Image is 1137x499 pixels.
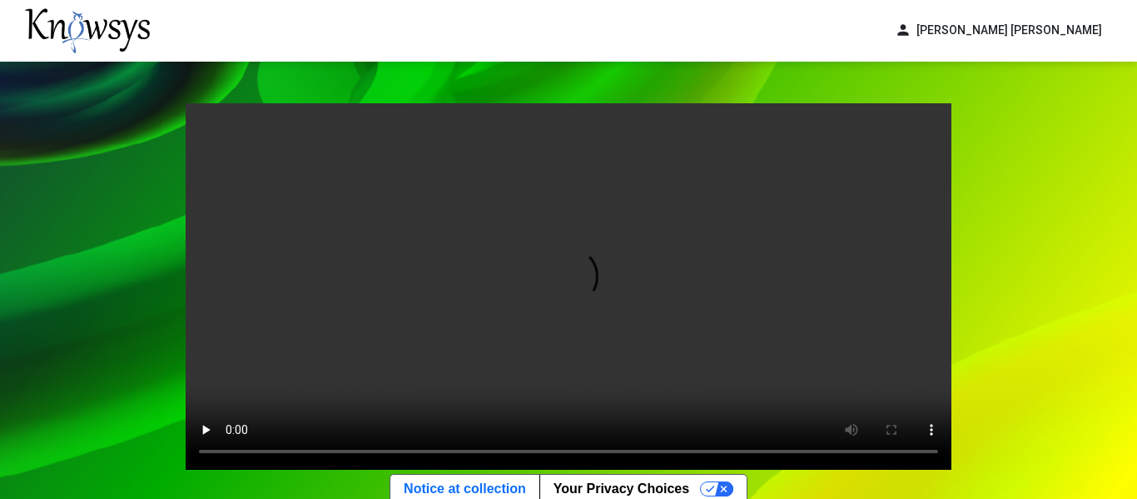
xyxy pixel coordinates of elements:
img: knowsys-logo.png [25,8,150,53]
button: person[PERSON_NAME] [PERSON_NAME] [885,17,1112,44]
video: Your browser does not support the video tag. [186,103,951,470]
span: person [895,22,911,39]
